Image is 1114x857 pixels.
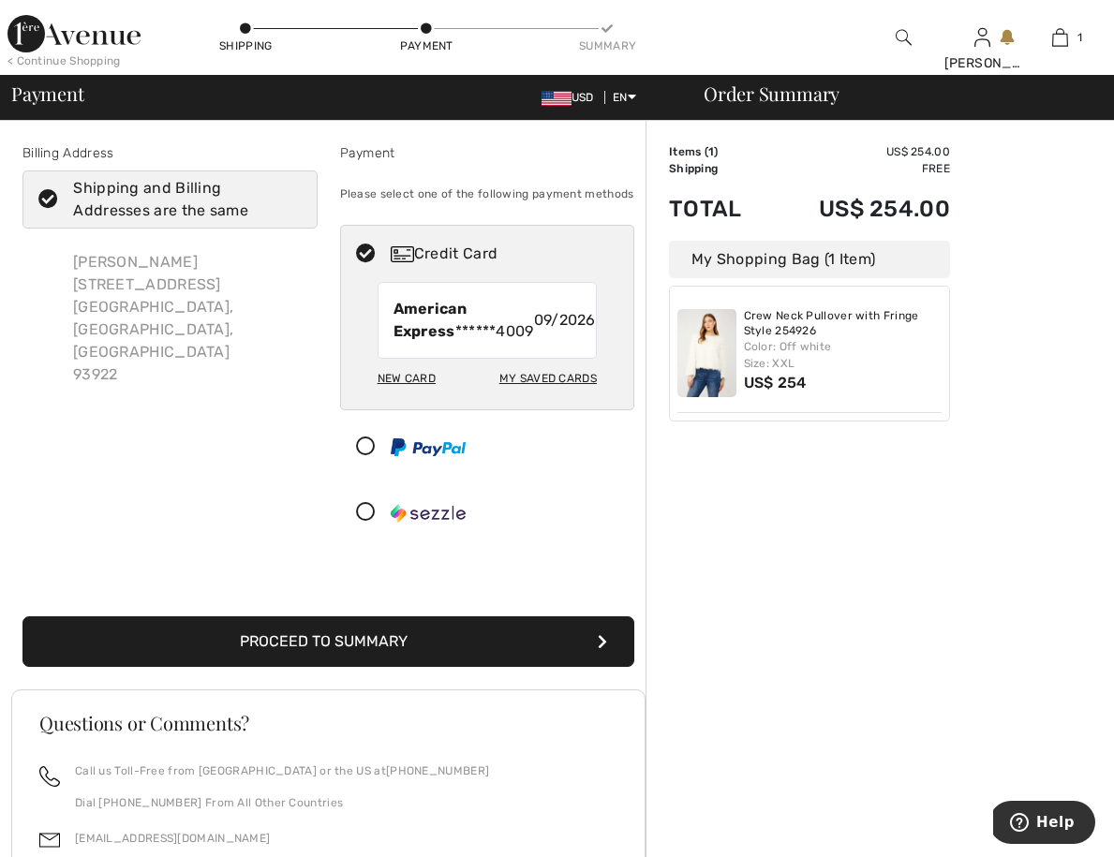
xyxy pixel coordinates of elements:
div: New Card [378,362,436,394]
div: Please select one of the following payment methods [340,170,635,217]
img: email [39,830,60,850]
h3: Questions or Comments? [39,714,617,732]
iframe: Opens a widget where you can find more information [993,801,1095,848]
img: Credit Card [391,246,414,262]
div: My Saved Cards [499,362,597,394]
img: My Bag [1052,26,1068,49]
span: 1 [708,145,714,158]
div: Summary [579,37,635,54]
a: [EMAIL_ADDRESS][DOMAIN_NAME] [75,832,270,845]
td: Items ( ) [669,143,769,160]
span: US$ 254 [744,374,807,392]
a: 1 [1022,26,1098,49]
button: Proceed to Summary [22,616,634,667]
div: < Continue Shopping [7,52,121,69]
div: [PERSON_NAME] [944,53,1020,73]
td: US$ 254.00 [769,177,950,241]
div: My Shopping Bag (1 Item) [669,241,950,278]
a: Sign In [974,28,990,46]
td: Free [769,160,950,177]
span: Payment [11,84,83,103]
img: search the website [896,26,912,49]
p: Dial [PHONE_NUMBER] From All Other Countries [75,794,489,811]
img: PayPal [391,438,466,456]
a: [PHONE_NUMBER] [386,764,489,777]
span: 1 [1077,29,1082,46]
td: Total [669,177,769,241]
div: Color: Off white Size: XXL [744,338,943,372]
div: Shipping [217,37,274,54]
img: call [39,766,60,787]
span: 09/2026 [534,309,596,332]
img: US Dollar [542,91,572,106]
span: EN [613,91,636,104]
div: Order Summary [681,84,1103,103]
strong: American Express [394,300,467,340]
p: Call us Toll-Free from [GEOGRAPHIC_DATA] or the US at [75,762,489,779]
a: Crew Neck Pullover with Fringe Style 254926 [744,309,943,338]
img: My Info [974,26,990,49]
span: USD [542,91,602,104]
div: Shipping and Billing Addresses are the same [73,177,289,222]
img: 1ère Avenue [7,15,141,52]
div: [PERSON_NAME] [STREET_ADDRESS] [GEOGRAPHIC_DATA], [GEOGRAPHIC_DATA], [GEOGRAPHIC_DATA] 93922 [58,236,318,401]
div: Billing Address [22,143,318,163]
td: US$ 254.00 [769,143,950,160]
div: Payment [340,143,635,163]
div: Payment [398,37,454,54]
img: Sezzle [391,504,466,523]
div: Credit Card [391,243,621,265]
img: Crew Neck Pullover with Fringe Style 254926 [677,309,736,397]
td: Shipping [669,160,769,177]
